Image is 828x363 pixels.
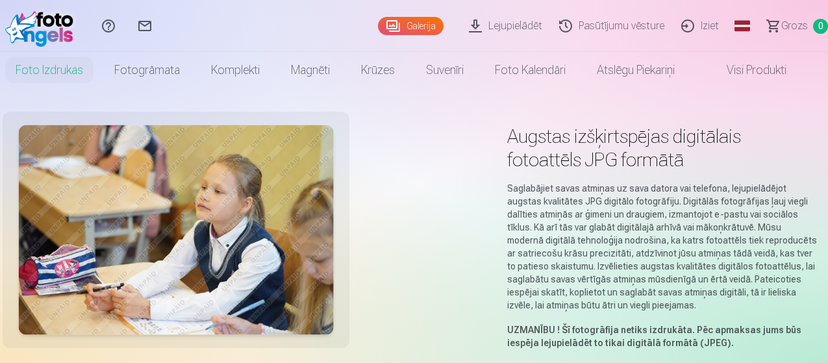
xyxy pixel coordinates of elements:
[99,52,195,88] a: Fotogrāmata
[275,52,345,88] a: Magnēti
[507,325,560,335] strong: UZMANĪBU !
[581,52,690,88] a: Atslēgu piekariņi
[410,52,479,88] a: Suvenīri
[507,182,818,312] p: Saglabājiet savas atmiņas uz sava datora vai telefona, lejupielādējot augstas kvalitātes JPG digi...
[345,52,410,88] a: Krūzes
[479,52,581,88] a: Foto kalendāri
[507,125,818,171] h1: Augstas izšķirtspējas digitālais fotoattēls JPG formātā
[507,325,801,348] strong: Šī fotogrāfija netiks izdrukāta. Pēc apmaksas jums būs iespēja lejupielādēt to tikai digitālā for...
[195,52,275,88] a: Komplekti
[813,19,828,34] span: 0
[690,52,802,88] a: Visi produkti
[781,18,808,34] span: Grozs
[5,5,80,47] img: /fa1
[378,17,444,35] a: Galerija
